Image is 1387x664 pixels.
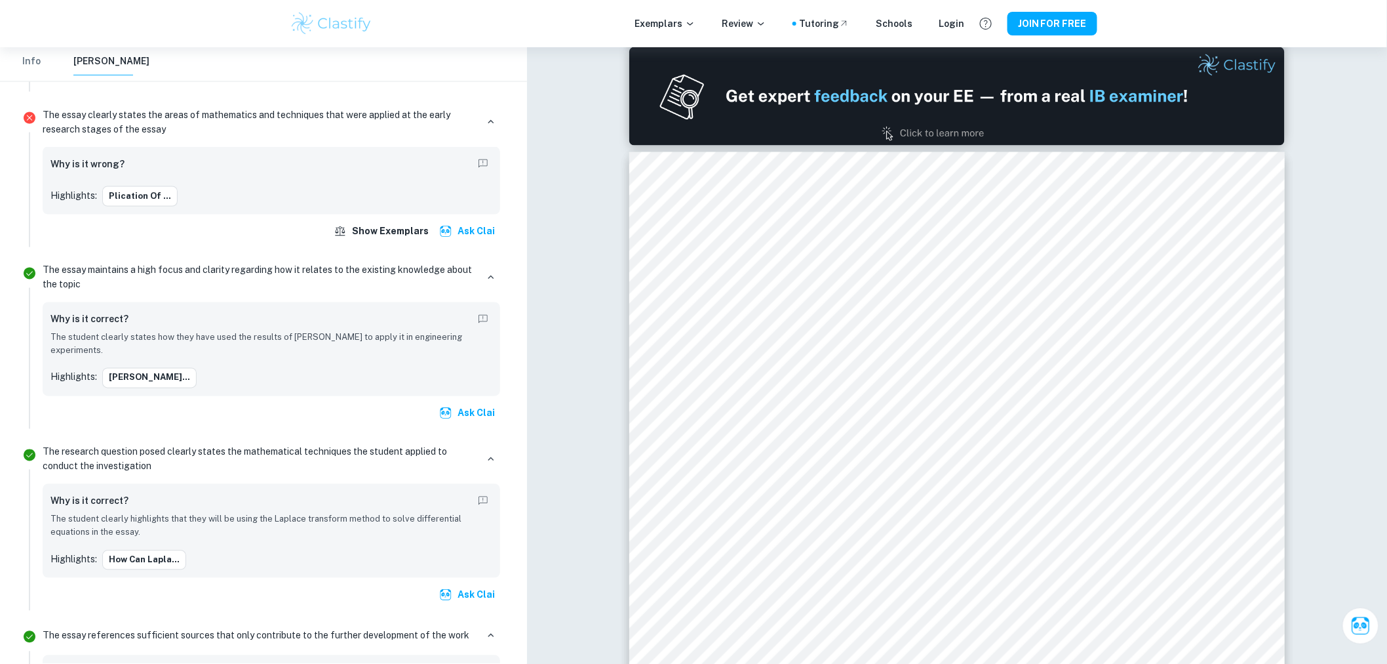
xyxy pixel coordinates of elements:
button: Report mistake/confusion [474,492,492,510]
button: How can Lapla... [102,550,186,570]
button: Ask Clai [437,583,500,607]
button: plication of ... [102,186,178,206]
p: The student clearly states how they have used the results of [PERSON_NAME] to apply it in enginee... [50,331,492,358]
svg: Correct [22,266,37,281]
button: Report mistake/confusion [474,310,492,329]
button: Ask Clai [437,220,500,243]
svg: Correct [22,629,37,645]
p: Highlights: [50,370,97,384]
p: The essay maintains a high focus and clarity regarding how it relates to the existing knowledge a... [43,263,477,292]
img: Ad [629,47,1285,146]
button: Info [16,47,47,76]
p: Review [722,16,766,31]
a: Tutoring [799,16,850,31]
button: [PERSON_NAME] [73,47,149,76]
button: [PERSON_NAME]... [102,368,197,388]
svg: Incorrect [22,110,37,126]
p: Exemplars [635,16,695,31]
p: The research question posed clearly states the mathematical techniques the student applied to con... [43,445,477,474]
button: Report mistake/confusion [474,155,492,173]
h6: Why is it wrong? [50,157,125,171]
img: clai.svg [439,225,452,238]
p: The essay clearly states the areas of mathematics and techniques that were applied at the early r... [43,108,477,136]
button: Ask Clai [437,402,500,425]
img: clai.svg [439,589,452,602]
h6: Why is it correct? [50,312,128,327]
a: Login [939,16,964,31]
a: Schools [876,16,912,31]
img: Clastify logo [290,10,373,37]
button: Help and Feedback [975,12,997,35]
button: Show exemplars [331,220,434,243]
button: JOIN FOR FREE [1007,12,1097,35]
p: Highlights: [50,188,97,203]
p: The student clearly highlights that they will be using the Laplace transform method to solve diff... [50,513,492,540]
h6: Why is it correct? [50,494,128,508]
p: The essay references sufficient sources that only contribute to the further development of the work [43,629,469,643]
p: Highlights: [50,552,97,567]
img: clai.svg [439,407,452,420]
svg: Correct [22,447,37,463]
button: Ask Clai [1342,608,1379,644]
